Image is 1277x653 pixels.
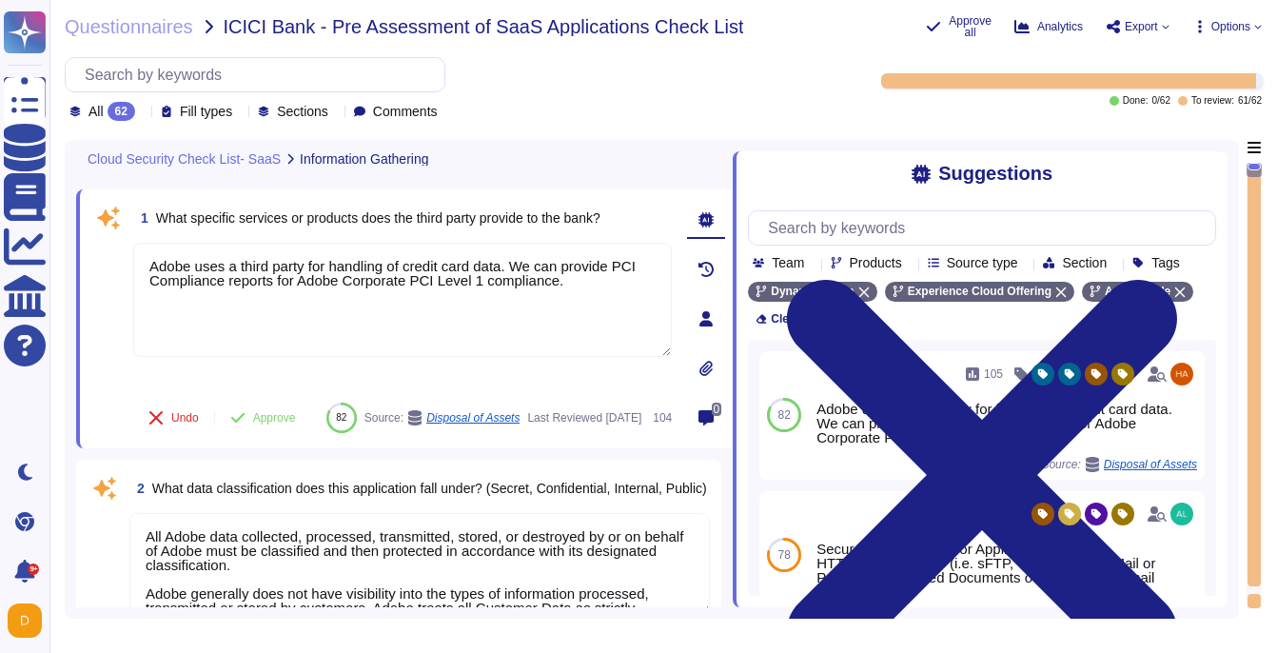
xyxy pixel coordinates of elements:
[253,412,296,424] span: Approve
[712,403,722,416] span: 0
[65,17,193,36] span: Questionnaires
[758,211,1215,245] input: Search by keywords
[1014,19,1083,34] button: Analytics
[215,399,311,437] button: Approve
[364,410,521,425] span: Source:
[277,105,328,118] span: Sections
[1170,363,1193,386] img: user
[373,105,438,118] span: Comments
[156,210,600,226] span: What specific services or products does the third party provide to the bank?
[129,513,710,615] textarea: All Adobe data collected, processed, transmitted, stored, or destroyed by or on behalf of Adobe m...
[108,102,135,121] div: 62
[133,243,672,357] textarea: Adobe uses a third party for handling of credit card data. We can provide PCI Compliance reports ...
[4,600,55,642] button: user
[649,412,672,424] span: 104
[300,152,428,166] span: Information Gathering
[1123,96,1149,106] span: Done:
[336,412,346,423] span: 82
[133,211,148,225] span: 1
[778,549,791,561] span: 78
[152,481,707,496] span: What data classification does this application fall under? (Secret, Confidential, Internal, Public)
[88,105,104,118] span: All
[1170,503,1193,525] img: user
[180,105,232,118] span: Fill types
[133,399,214,437] button: Undo
[129,482,145,495] span: 2
[8,604,42,638] img: user
[224,17,744,36] span: ICICI Bank - Pre Assessment of SaaS Applications Check List
[1238,96,1262,106] span: 61 / 62
[1151,96,1169,106] span: 0 / 62
[778,409,791,421] span: 82
[949,15,992,38] span: Approve all
[1125,21,1158,32] span: Export
[75,58,444,91] input: Search by keywords
[1211,21,1250,32] span: Options
[171,412,199,424] span: Undo
[88,152,281,166] span: Cloud Security Check List- SaaS
[426,412,520,424] span: Disposal of Assets
[28,564,39,575] div: 9+
[1037,21,1083,32] span: Analytics
[1191,96,1234,106] span: To review:
[926,15,992,38] button: Approve all
[527,412,641,424] span: Last Reviewed [DATE]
